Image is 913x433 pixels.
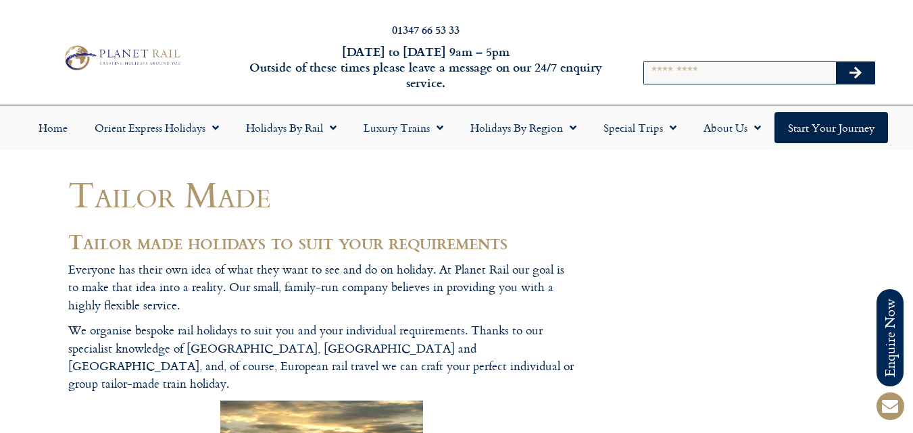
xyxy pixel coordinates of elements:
h2: Tailor made holidays to suit your requirements [68,230,575,253]
a: About Us [690,112,774,143]
a: Holidays by Rail [232,112,350,143]
a: Start your Journey [774,112,888,143]
img: Planet Rail Train Holidays Logo [59,43,184,73]
button: Search [836,62,875,84]
a: Orient Express Holidays [81,112,232,143]
p: We organise bespoke rail holidays to suit you and your individual requirements. Thanks to our spe... [68,322,575,392]
a: Holidays by Region [457,112,590,143]
a: Luxury Trains [350,112,457,143]
h6: [DATE] to [DATE] 9am – 5pm Outside of these times please leave a message on our 24/7 enquiry serv... [247,44,605,91]
a: Special Trips [590,112,690,143]
nav: Menu [7,112,906,143]
h1: Tailor Made [68,174,575,214]
a: Home [25,112,81,143]
a: 01347 66 53 33 [392,22,460,37]
p: Everyone has their own idea of what they want to see and do on holiday. At Planet Rail our goal i... [68,261,575,314]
